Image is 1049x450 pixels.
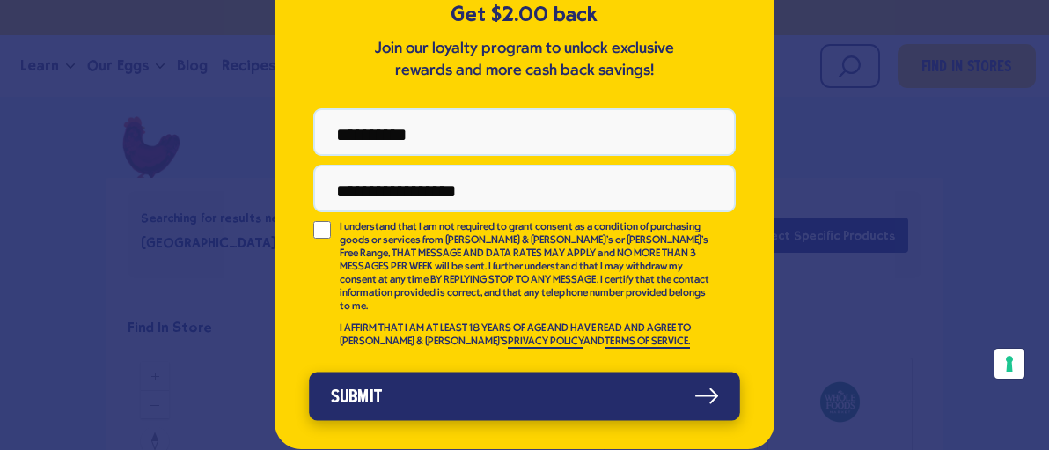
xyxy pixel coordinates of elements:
input: I understand that I am not required to grant consent as a condition of purchasing goods or servic... [313,221,331,239]
a: PRIVACY POLICY [508,336,583,349]
button: Your consent preferences for tracking technologies [994,349,1024,379]
p: I understand that I am not required to grant consent as a condition of purchasing goods or servic... [340,221,711,314]
p: Join our loyalty program to unlock exclusive rewards and more cash back savings! [370,38,679,82]
button: Submit [309,372,740,420]
p: I AFFIRM THAT I AM AT LEAST 18 YEARS OF AGE AND HAVE READ AND AGREE TO [PERSON_NAME] & [PERSON_NA... [340,322,711,349]
a: TERMS OF SERVICE. [605,336,689,349]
